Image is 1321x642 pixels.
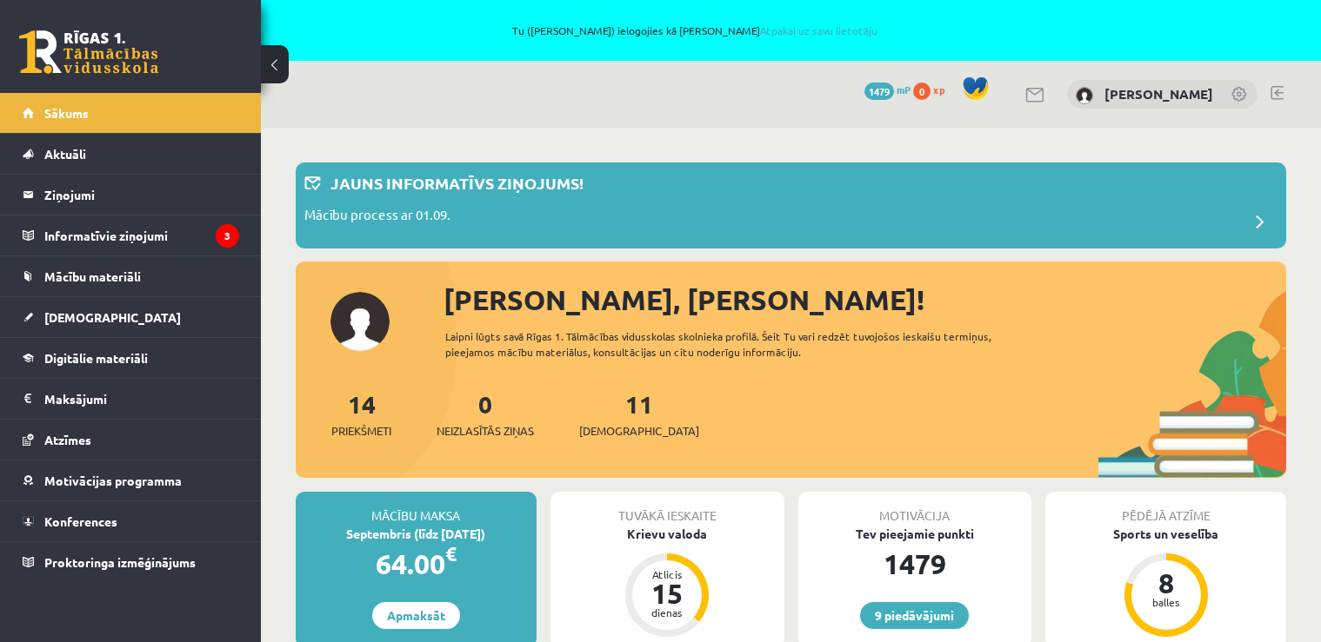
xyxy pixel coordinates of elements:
[44,350,148,366] span: Digitālie materiāli
[579,388,699,440] a: 11[DEMOGRAPHIC_DATA]
[200,25,1189,36] span: Tu ([PERSON_NAME]) ielogojies kā [PERSON_NAME]
[23,134,239,174] a: Aktuāli
[304,171,1278,240] a: Jauns informatīvs ziņojums! Mācību process ar 01.09.
[933,83,944,96] span: xp
[44,268,141,284] span: Mācību materiāli
[44,379,239,419] legend: Maksājumi
[23,460,239,500] a: Motivācijas programma
[44,432,91,447] span: Atzīmes
[296,492,537,525] div: Mācību maksa
[44,215,239,255] legend: Informatīvie ziņojumi
[330,171,584,195] p: Jauns informatīvs ziņojums!
[860,602,969,629] a: 9 piedāvājumi
[913,83,953,96] a: 0 xp
[760,23,877,37] a: Atpakaļ uz savu lietotāju
[304,205,450,229] p: Mācību process ar 01.09.
[331,388,391,440] a: 14Priekšmeti
[1045,492,1286,525] div: Pēdējā atzīme
[296,543,537,585] div: 64.00
[23,379,239,419] a: Maksājumi
[23,215,239,255] a: Informatīvie ziņojumi3
[331,422,391,440] span: Priekšmeti
[864,83,911,96] a: 1479 mP
[296,525,537,543] div: Septembris (līdz [DATE])
[1104,85,1213,103] a: [PERSON_NAME]
[372,602,460,629] a: Apmaksāt
[444,279,1286,321] div: [PERSON_NAME], [PERSON_NAME]!
[550,525,784,543] div: Krievu valoda
[44,146,86,162] span: Aktuāli
[23,420,239,460] a: Atzīmes
[550,492,784,525] div: Tuvākā ieskaite
[579,422,699,440] span: [DEMOGRAPHIC_DATA]
[641,579,693,607] div: 15
[1140,569,1192,597] div: 8
[798,543,1032,585] div: 1479
[1045,525,1286,543] div: Sports un veselība
[44,105,89,121] span: Sākums
[798,492,1032,525] div: Motivācija
[550,525,784,639] a: Krievu valoda Atlicis 15 dienas
[1045,525,1286,639] a: Sports un veselība 8 balles
[23,542,239,582] a: Proktoringa izmēģinājums
[445,541,457,566] span: €
[23,93,239,133] a: Sākums
[641,569,693,579] div: Atlicis
[44,513,117,529] span: Konferences
[1140,597,1192,607] div: balles
[23,175,239,215] a: Ziņojumi
[798,525,1032,543] div: Tev pieejamie punkti
[44,175,239,215] legend: Ziņojumi
[437,422,534,440] span: Neizlasītās ziņas
[445,328,1039,360] div: Laipni lūgts savā Rīgas 1. Tālmācības vidusskolas skolnieka profilā. Šeit Tu vari redzēt tuvojošo...
[44,473,182,488] span: Motivācijas programma
[23,338,239,378] a: Digitālie materiāli
[437,388,534,440] a: 0Neizlasītās ziņas
[216,224,239,248] i: 3
[1076,87,1093,104] img: Niklāvs Veselovs
[23,501,239,541] a: Konferences
[19,30,158,74] a: Rīgas 1. Tālmācības vidusskola
[44,554,196,570] span: Proktoringa izmēģinājums
[44,309,181,325] span: [DEMOGRAPHIC_DATA]
[23,256,239,296] a: Mācību materiāli
[864,83,894,100] span: 1479
[641,607,693,618] div: dienas
[913,83,931,100] span: 0
[23,297,239,337] a: [DEMOGRAPHIC_DATA]
[897,83,911,96] span: mP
